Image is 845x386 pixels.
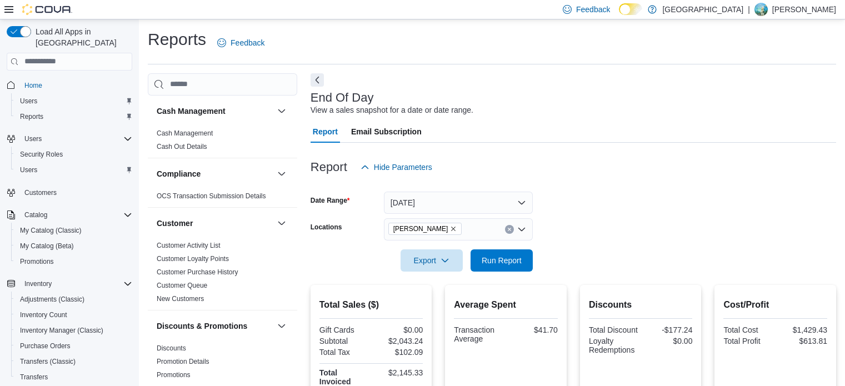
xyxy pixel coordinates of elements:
[373,337,423,345] div: $2,043.24
[356,156,437,178] button: Hide Parameters
[454,325,503,343] div: Transaction Average
[24,279,52,288] span: Inventory
[275,217,288,230] button: Customer
[20,357,76,366] span: Transfers (Classic)
[311,91,374,104] h3: End Of Day
[157,357,209,366] span: Promotion Details
[16,239,78,253] a: My Catalog (Beta)
[20,79,47,92] a: Home
[311,104,473,116] div: View a sales snapshot for a date or date range.
[157,192,266,200] span: OCS Transaction Submission Details
[24,81,42,90] span: Home
[20,342,71,350] span: Purchase Orders
[619,3,642,15] input: Dark Mode
[454,298,558,312] h2: Average Spent
[157,295,204,303] a: New Customers
[11,354,137,369] button: Transfers (Classic)
[16,163,42,177] a: Users
[157,344,186,352] a: Discounts
[157,168,201,179] h3: Compliance
[16,324,108,337] a: Inventory Manager (Classic)
[754,3,768,16] div: Natalie Frost
[2,184,137,200] button: Customers
[11,109,137,124] button: Reports
[311,196,350,205] label: Date Range
[2,131,137,147] button: Users
[16,224,132,237] span: My Catalog (Classic)
[619,15,619,16] span: Dark Mode
[16,339,75,353] a: Purchase Orders
[11,93,137,109] button: Users
[157,254,229,263] span: Customer Loyalty Points
[148,239,297,310] div: Customer
[24,134,42,143] span: Users
[157,192,266,200] a: OCS Transaction Submission Details
[20,295,84,304] span: Adjustments (Classic)
[16,224,86,237] a: My Catalog (Classic)
[11,162,137,178] button: Users
[589,298,693,312] h2: Discounts
[20,112,43,121] span: Reports
[589,337,638,354] div: Loyalty Redemptions
[20,326,103,335] span: Inventory Manager (Classic)
[20,242,74,250] span: My Catalog (Beta)
[384,192,533,214] button: [DATE]
[388,223,462,235] span: Aurora Cannabis
[471,249,533,272] button: Run Report
[20,132,132,146] span: Users
[275,167,288,181] button: Compliance
[31,26,132,48] span: Load All Apps in [GEOGRAPHIC_DATA]
[20,310,67,319] span: Inventory Count
[311,73,324,87] button: Next
[401,249,463,272] button: Export
[16,239,132,253] span: My Catalog (Beta)
[275,104,288,118] button: Cash Management
[319,325,369,334] div: Gift Cards
[2,207,137,223] button: Catalog
[778,325,827,334] div: $1,429.43
[20,166,37,174] span: Users
[16,163,132,177] span: Users
[723,298,827,312] h2: Cost/Profit
[2,276,137,292] button: Inventory
[723,337,773,345] div: Total Profit
[157,143,207,151] a: Cash Out Details
[11,254,137,269] button: Promotions
[213,32,269,54] a: Feedback
[11,147,137,162] button: Security Roles
[482,255,522,266] span: Run Report
[351,121,422,143] span: Email Subscription
[20,257,54,266] span: Promotions
[20,132,46,146] button: Users
[157,281,207,290] span: Customer Queue
[157,358,209,365] a: Promotion Details
[16,255,58,268] a: Promotions
[313,121,338,143] span: Report
[393,223,448,234] span: [PERSON_NAME]
[20,150,63,159] span: Security Roles
[157,320,247,332] h3: Discounts & Promotions
[148,342,297,386] div: Discounts & Promotions
[16,293,132,306] span: Adjustments (Classic)
[148,28,206,51] h1: Reports
[157,241,221,250] span: Customer Activity List
[16,308,72,322] a: Inventory Count
[407,249,456,272] span: Export
[157,371,191,379] a: Promotions
[11,292,137,307] button: Adjustments (Classic)
[20,97,37,106] span: Users
[157,168,273,179] button: Compliance
[16,324,132,337] span: Inventory Manager (Classic)
[20,226,82,235] span: My Catalog (Classic)
[16,110,132,123] span: Reports
[20,78,132,92] span: Home
[2,77,137,93] button: Home
[157,344,186,353] span: Discounts
[157,106,273,117] button: Cash Management
[589,325,638,334] div: Total Discount
[11,307,137,323] button: Inventory Count
[778,337,827,345] div: $613.81
[157,106,226,117] h3: Cash Management
[16,94,42,108] a: Users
